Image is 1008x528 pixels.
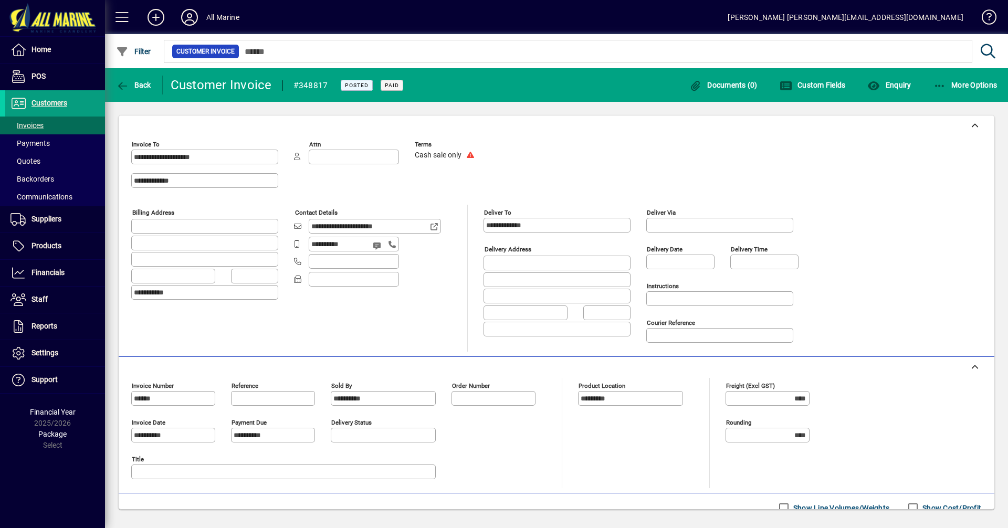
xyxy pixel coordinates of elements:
button: Enquiry [865,76,913,94]
button: Send SMS [365,233,391,258]
span: Products [31,241,61,250]
mat-label: Order number [452,382,490,389]
span: Backorders [10,175,54,183]
mat-label: Invoice number [132,382,174,389]
span: Customers [31,99,67,107]
span: Terms [415,141,478,148]
span: Payments [10,139,50,147]
span: Communications [10,193,72,201]
span: Back [116,81,151,89]
button: Add [139,8,173,27]
mat-label: Delivery date [647,246,682,253]
label: Show Line Volumes/Weights [791,503,889,513]
a: Home [5,37,105,63]
mat-label: Instructions [647,282,679,290]
span: Suppliers [31,215,61,223]
mat-label: Title [132,456,144,463]
mat-label: Delivery time [731,246,768,253]
div: Customer Invoice [171,77,272,93]
app-page-header-button: Back [105,76,163,94]
a: Products [5,233,105,259]
div: All Marine [206,9,239,26]
span: Financials [31,268,65,277]
span: Enquiry [867,81,911,89]
button: Back [113,76,154,94]
button: Filter [113,42,154,61]
span: Reports [31,322,57,330]
a: Financials [5,260,105,286]
span: Support [31,375,58,384]
mat-label: Delivery status [331,419,372,426]
button: Profile [173,8,206,27]
a: POS [5,64,105,90]
span: Custom Fields [780,81,846,89]
mat-label: Freight (excl GST) [726,382,775,389]
mat-label: Payment due [232,419,267,426]
span: POS [31,72,46,80]
div: [PERSON_NAME] [PERSON_NAME][EMAIL_ADDRESS][DOMAIN_NAME] [728,9,963,26]
button: More Options [931,76,1000,94]
a: Communications [5,188,105,206]
span: Filter [116,47,151,56]
a: Staff [5,287,105,313]
span: More Options [933,81,997,89]
a: Suppliers [5,206,105,233]
a: Settings [5,340,105,366]
button: Documents (0) [687,76,760,94]
mat-label: Courier Reference [647,319,695,326]
mat-label: Sold by [331,382,352,389]
a: Quotes [5,152,105,170]
span: Package [38,430,67,438]
span: Staff [31,295,48,303]
label: Show Cost/Profit [920,503,981,513]
span: Invoices [10,121,44,130]
span: Customer Invoice [176,46,235,57]
mat-label: Invoice To [132,141,160,148]
mat-label: Attn [309,141,321,148]
a: Invoices [5,117,105,134]
span: Cash sale only [415,151,461,160]
a: Reports [5,313,105,340]
mat-label: Deliver via [647,209,676,216]
mat-label: Invoice date [132,419,165,426]
span: Settings [31,349,58,357]
a: Payments [5,134,105,152]
span: Financial Year [30,408,76,416]
button: Custom Fields [777,76,848,94]
span: Home [31,45,51,54]
div: #348817 [293,77,328,94]
a: Support [5,367,105,393]
a: Backorders [5,170,105,188]
mat-label: Rounding [726,419,751,426]
span: Posted [345,82,369,89]
a: Knowledge Base [974,2,995,36]
span: Quotes [10,157,40,165]
mat-label: Product location [579,382,625,389]
mat-label: Deliver To [484,209,511,216]
span: Paid [385,82,399,89]
mat-label: Reference [232,382,258,389]
span: Documents (0) [689,81,758,89]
